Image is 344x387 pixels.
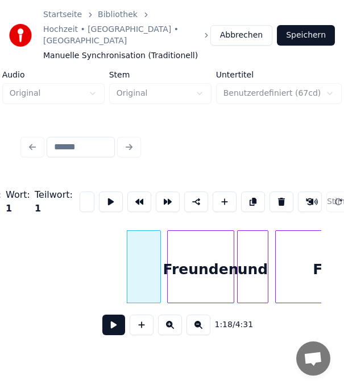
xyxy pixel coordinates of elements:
button: Speichern [277,25,335,46]
label: Stem [109,71,212,79]
span: Manuelle Synchronisation (Traditionell) [43,50,198,62]
div: Teilwort : [35,188,73,215]
span: 4:31 [235,319,253,331]
a: Startseite [43,9,82,21]
nav: breadcrumb [43,9,210,62]
label: Audio [2,71,105,79]
button: Abbrechen [210,25,272,46]
span: 1 [35,203,41,214]
a: Hochzeit • [GEOGRAPHIC_DATA] • [GEOGRAPHIC_DATA] [43,24,198,47]
a: Bibliothek [98,9,138,21]
img: youka [9,24,32,47]
a: Chat öffnen [296,341,330,376]
label: Untertitel [216,71,342,79]
span: 1:18 [215,319,233,331]
div: / [215,319,242,331]
span: 1 [6,203,12,214]
div: Wort : [6,188,30,215]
